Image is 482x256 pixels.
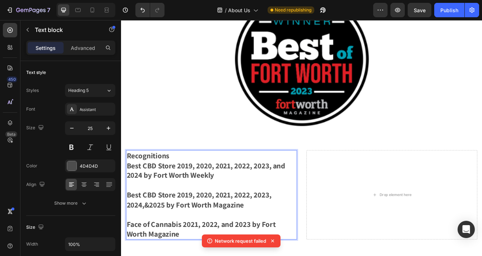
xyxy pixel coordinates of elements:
[26,123,45,133] div: Size
[26,87,39,94] div: Styles
[65,238,115,251] input: Auto
[440,6,458,14] div: Publish
[135,3,164,17] div: Undo/Redo
[26,106,35,112] div: Font
[215,237,266,245] p: Network request failed
[26,163,37,169] div: Color
[408,3,431,17] button: Save
[26,197,115,210] button: Show more
[434,3,464,17] button: Publish
[71,44,95,52] p: Advanced
[36,44,56,52] p: Settings
[80,106,113,113] div: Assistant
[68,87,89,94] span: Heading 5
[47,6,50,14] p: 7
[26,223,45,232] div: Size
[80,163,113,169] div: 4D4D4D
[3,3,54,17] button: 7
[26,241,38,247] div: Width
[26,180,46,190] div: Align
[225,6,227,14] span: /
[309,206,347,211] div: Drop element here
[7,76,17,82] div: 450
[228,6,250,14] span: About Us
[458,221,475,238] div: Open Intercom Messenger
[6,168,196,191] strong: Best CBD Store 2019, 2020, 2021, 2022, 2023, and 2024 by Fort Worth Weekly
[5,131,17,137] div: Beta
[121,20,482,256] iframe: Design area
[6,203,179,226] strong: Best CBD Store 2019, 2020, 2021, 2022, 2023, 2024,&2025 by Fort Worth Magazine
[275,7,311,13] span: Need republishing
[54,200,88,207] div: Show more
[26,69,46,76] div: Text style
[65,84,115,97] button: Heading 5
[6,156,57,168] strong: Recognitions
[35,25,96,34] p: Text block
[414,7,426,13] span: Save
